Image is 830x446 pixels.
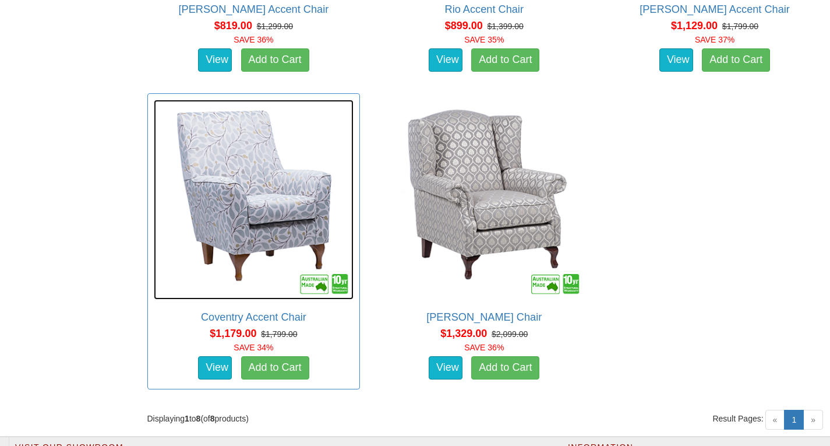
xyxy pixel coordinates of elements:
a: Rio Accent Chair [445,3,524,15]
span: $899.00 [445,20,483,31]
strong: 1 [185,414,189,423]
del: $1,299.00 [257,22,293,31]
font: SAVE 36% [464,343,504,352]
a: View [429,48,462,72]
a: View [659,48,693,72]
a: Add to Cart [702,48,770,72]
font: SAVE 37% [695,35,734,44]
img: Coventry Accent Chair [154,100,354,300]
div: Displaying to (of products) [139,413,485,424]
a: Add to Cart [471,48,539,72]
del: $1,799.00 [261,329,297,339]
a: Add to Cart [471,356,539,380]
a: Add to Cart [241,356,309,380]
del: $1,799.00 [722,22,758,31]
a: [PERSON_NAME] Accent Chair [640,3,790,15]
strong: 8 [210,414,215,423]
span: $819.00 [214,20,252,31]
a: Coventry Accent Chair [201,311,306,323]
strong: 8 [196,414,201,423]
span: $1,329.00 [440,328,487,339]
img: Winston Wing Chair [384,100,584,300]
span: » [803,410,823,430]
a: View [198,356,232,380]
a: Add to Cart [241,48,309,72]
font: SAVE 36% [234,35,273,44]
span: « [765,410,785,430]
a: 1 [784,410,804,430]
font: SAVE 34% [234,343,273,352]
del: $1,399.00 [488,22,524,31]
span: $1,179.00 [210,328,256,339]
a: [PERSON_NAME] Chair [426,311,542,323]
a: [PERSON_NAME] Accent Chair [179,3,329,15]
font: SAVE 35% [464,35,504,44]
span: Result Pages: [712,413,763,424]
a: View [198,48,232,72]
a: View [429,356,462,380]
span: $1,129.00 [671,20,718,31]
del: $2,099.00 [492,329,528,339]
